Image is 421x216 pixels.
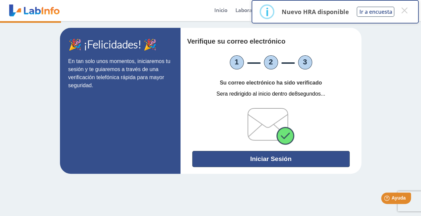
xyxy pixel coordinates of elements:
p: 8 [192,90,350,98]
iframe: Help widget launcher [361,190,414,209]
div: i [265,6,269,18]
p: Nuevo HRA disponible [281,8,349,16]
h4: Su correo electrónico ha sido verificado [192,79,350,86]
button: Close this dialog [398,4,410,16]
li: 2 [264,55,278,69]
h4: Verifique su correo electrónico [187,37,317,45]
img: verifiedEmail.png [248,108,294,145]
li: 1 [230,55,244,69]
button: Ir a encuesta [357,7,394,17]
p: En tan solo unos momentos, iniciaremos tu sesión y te guiaremos a través de una verificación tele... [68,57,172,90]
li: 3 [298,55,312,69]
button: Iniciar Sesión [192,151,350,167]
span: Sera redirigido al inicio dentro de [216,91,294,97]
span: segundos... [297,91,325,97]
h1: 🎉 ¡Felicidades! 🎉 [68,38,172,51]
